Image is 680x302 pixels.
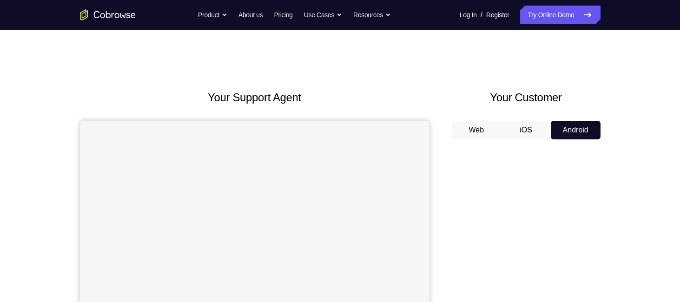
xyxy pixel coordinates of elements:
[520,6,600,24] a: Try Online Demo
[80,89,429,106] h2: Your Support Agent
[551,121,601,139] button: Android
[238,6,263,24] a: About us
[452,121,502,139] button: Web
[460,6,477,24] a: Log In
[486,6,509,24] a: Register
[452,89,601,106] h2: Your Customer
[80,9,136,20] a: Go to the home page
[198,6,227,24] button: Product
[353,6,391,24] button: Resources
[481,9,482,20] span: /
[304,6,342,24] button: Use Cases
[501,121,551,139] button: iOS
[274,6,292,24] a: Pricing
